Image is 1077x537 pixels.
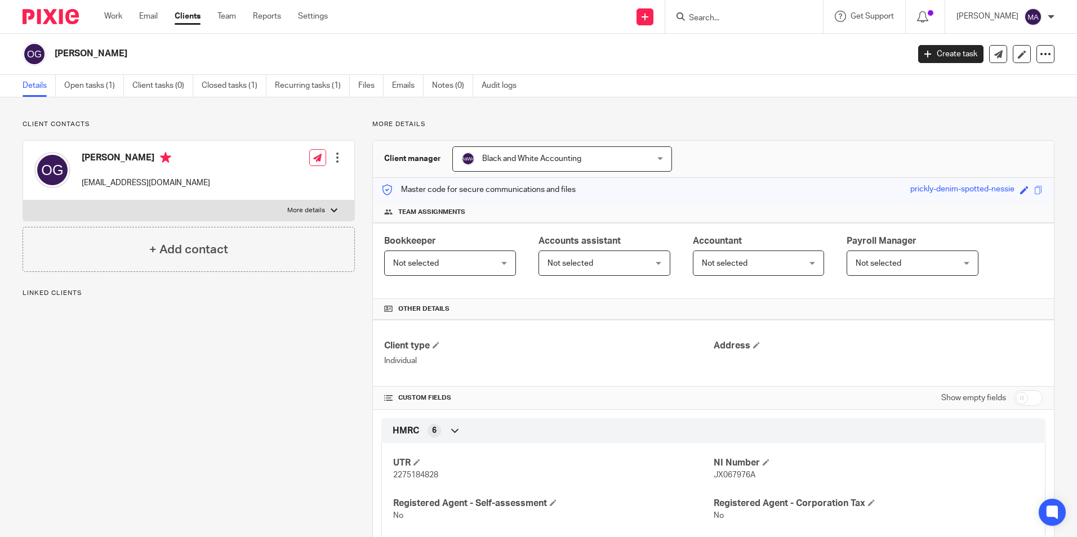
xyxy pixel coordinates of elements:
[392,75,424,97] a: Emails
[160,152,171,163] i: Primary
[372,120,1054,129] p: More details
[432,75,473,97] a: Notes (0)
[482,75,525,97] a: Audit logs
[538,236,621,245] span: Accounts assistant
[298,11,328,22] a: Settings
[918,45,983,63] a: Create task
[23,9,79,24] img: Pixie
[64,75,124,97] a: Open tasks (1)
[856,259,901,267] span: Not selected
[23,289,355,298] p: Linked clients
[688,14,789,24] input: Search
[23,42,46,66] img: svg%3E
[393,259,439,267] span: Not selected
[202,75,266,97] a: Closed tasks (1)
[217,11,236,22] a: Team
[23,75,56,97] a: Details
[55,48,732,60] h2: [PERSON_NAME]
[714,471,755,479] span: JX067976A
[482,155,581,163] span: Black and White Accounting
[847,236,916,245] span: Payroll Manager
[461,152,475,165] img: svg%3E
[384,236,436,245] span: Bookkeeper
[393,457,713,469] h4: UTR
[693,236,742,245] span: Accountant
[1024,8,1042,26] img: svg%3E
[358,75,384,97] a: Files
[287,206,325,215] p: More details
[149,241,228,258] h4: + Add contact
[253,11,281,22] a: Reports
[910,184,1014,196] div: prickly-denim-spotted-nessie
[275,75,350,97] a: Recurring tasks (1)
[384,340,713,352] h4: Client type
[956,11,1018,22] p: [PERSON_NAME]
[393,471,438,479] span: 2275184828
[432,425,437,436] span: 6
[23,120,355,129] p: Client contacts
[132,75,193,97] a: Client tasks (0)
[82,177,210,189] p: [EMAIL_ADDRESS][DOMAIN_NAME]
[381,184,576,195] p: Master code for secure communications and files
[393,425,419,437] span: HMRC
[34,152,70,188] img: svg%3E
[384,153,441,164] h3: Client manager
[398,208,465,217] span: Team assignments
[398,305,450,314] span: Other details
[702,259,747,267] span: Not selected
[714,340,1043,352] h4: Address
[393,498,713,509] h4: Registered Agent - Self-assessment
[104,11,122,22] a: Work
[548,259,593,267] span: Not selected
[139,11,158,22] a: Email
[393,512,403,520] span: No
[82,152,210,166] h4: [PERSON_NAME]
[941,392,1006,404] label: Show empty fields
[384,355,713,366] p: Individual
[714,498,1034,509] h4: Registered Agent - Corporation Tax
[175,11,201,22] a: Clients
[714,512,724,520] span: No
[851,12,894,20] span: Get Support
[384,393,713,402] h4: CUSTOM FIELDS
[714,457,1034,469] h4: NI Number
